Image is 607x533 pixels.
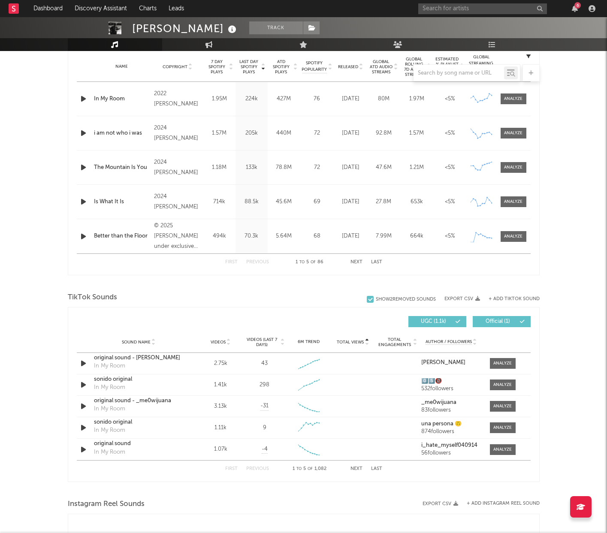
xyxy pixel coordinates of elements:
[260,402,269,410] span: -31
[68,292,117,303] span: TikTok Sounds
[421,400,481,406] a: _me0wijuana
[270,232,298,241] div: 5.64M
[418,3,547,14] input: Search for artists
[260,381,269,389] div: 298
[94,405,125,413] div: In My Room
[421,407,481,413] div: 83 followers
[238,163,266,172] div: 133k
[376,297,436,302] div: Show 2 Removed Sounds
[246,467,269,471] button: Previous
[489,297,540,301] button: + Add TikTok Sound
[286,257,333,268] div: 1 5 86
[238,198,266,206] div: 88.5k
[261,359,268,368] div: 43
[458,501,540,506] div: + Add Instagram Reel Sound
[371,260,382,265] button: Last
[302,163,332,172] div: 72
[336,95,365,103] div: [DATE]
[270,198,298,206] div: 45.6M
[94,63,150,70] div: Name
[421,360,465,365] strong: [PERSON_NAME]
[201,402,241,411] div: 3.13k
[94,362,125,370] div: In My Room
[263,424,266,432] div: 9
[350,467,362,471] button: Next
[225,260,238,265] button: First
[94,129,150,138] a: i am not who i was
[249,21,303,34] button: Track
[94,198,150,206] a: Is What It Is
[94,448,125,457] div: In My Room
[201,445,241,454] div: 1.07k
[414,319,453,324] span: UGC ( 1.1k )
[154,192,201,212] div: 2024 [PERSON_NAME]
[350,260,362,265] button: Next
[68,499,145,509] span: Instagram Reel Sounds
[467,501,540,506] button: + Add Instagram Reel Sound
[154,157,201,178] div: 2024 [PERSON_NAME]
[238,95,266,103] div: 224k
[421,421,462,427] strong: una persona 🙃
[468,54,494,80] div: Global Streaming Trend (Last 60D)
[421,443,481,449] a: i_hate_myself040914
[371,467,382,471] button: Last
[201,424,241,432] div: 1.11k
[94,163,150,172] div: The Mountain Is You
[435,57,459,77] span: Estimated % Playlist Streams Last Day
[414,70,504,77] input: Search by song name or URL
[205,129,233,138] div: 1.57M
[421,429,481,435] div: 874 followers
[94,232,150,241] a: Better than the Floor
[201,359,241,368] div: 2.75k
[421,378,442,384] strong: ︎0️⃣5️⃣🔞
[337,340,364,345] span: Total Views
[154,89,201,109] div: 2022 [PERSON_NAME]
[270,95,298,103] div: 427M
[94,354,184,362] a: original sound - [PERSON_NAME]
[270,129,298,138] div: 440M
[94,440,184,448] div: original sound
[211,340,226,345] span: Videos
[205,198,233,206] div: 714k
[205,232,233,241] div: 494k
[94,95,150,103] a: In My Room
[421,443,477,448] strong: i_hate_myself040914
[402,129,431,138] div: 1.57M
[435,232,464,241] div: <5%
[94,383,125,392] div: In My Room
[154,221,201,252] div: © 2025 [PERSON_NAME] under exclusive license to Atlantic Recording Corporation
[299,260,305,264] span: to
[94,418,184,427] div: sonido original
[402,163,431,172] div: 1.21M
[421,400,456,405] strong: _me0wijuana
[201,381,241,389] div: 1.41k
[94,375,184,384] a: sonido original
[302,232,332,241] div: 68
[94,426,125,435] div: In My Room
[402,95,431,103] div: 1.97M
[302,129,332,138] div: 72
[270,163,298,172] div: 78.8M
[421,378,481,384] a: ︎0️⃣5️⃣🔞
[336,129,365,138] div: [DATE]
[369,163,398,172] div: 47.6M
[408,316,466,327] button: UGC(1.1k)
[369,95,398,103] div: 80M
[480,297,540,301] button: + Add TikTok Sound
[435,163,464,172] div: <5%
[205,95,233,103] div: 1.95M
[435,198,464,206] div: <5%
[302,60,327,73] span: Spotify Popularity
[421,421,481,427] a: una persona 🙃
[94,397,184,405] a: original sound - _me0wijuana
[369,232,398,241] div: 7.99M
[574,2,581,9] div: 6
[122,340,151,345] span: Sound Name
[435,129,464,138] div: <5%
[473,316,531,327] button: Official(1)
[435,95,464,103] div: <5%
